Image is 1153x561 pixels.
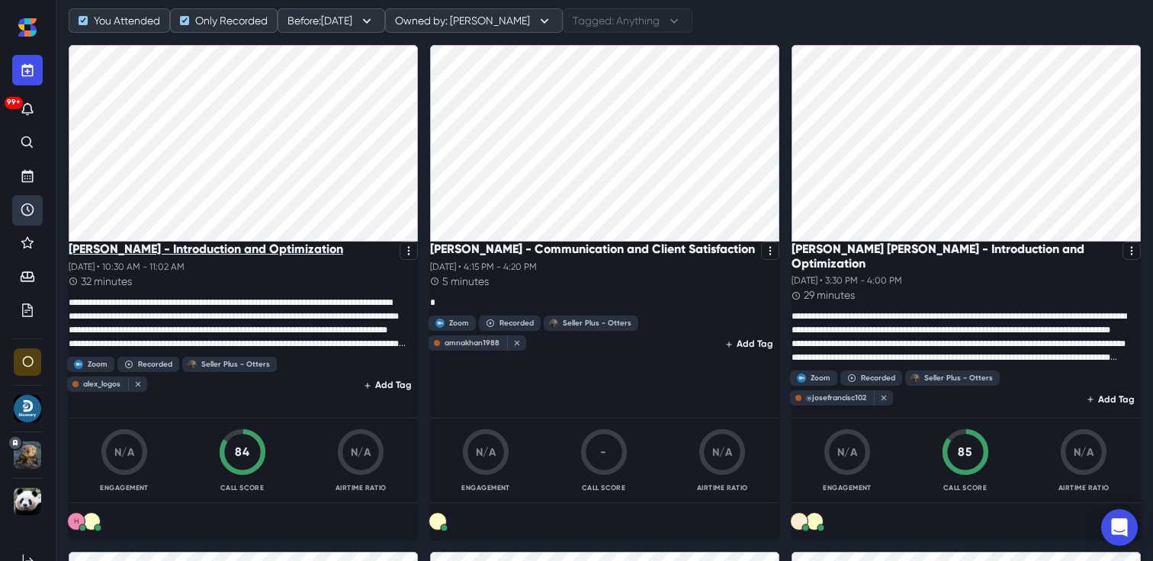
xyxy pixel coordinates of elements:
img: Seller Plus - Otters [188,360,197,369]
div: Open Intercom Messenger [1101,509,1138,546]
button: Notifications [12,95,43,125]
span: N/A [837,446,858,459]
p: [DATE] • 4:15 PM - 4:20 PM [430,260,779,274]
div: Zoom [811,373,830,383]
a: Search [12,128,43,159]
div: Seller Plus - Otters [14,441,41,469]
p: Airtime Ratio [1058,482,1110,493]
a: Favorites [12,229,43,259]
span: N/A [351,446,371,459]
div: 84 [218,443,267,460]
button: Options [761,242,779,260]
p: Engagement [823,482,872,493]
button: close [128,377,143,391]
a: Home [12,12,43,43]
a: Your Plans [12,296,43,326]
p: [DATE] • 3:30 PM - 4:00 PM [792,274,1141,287]
span: N/A [712,446,733,459]
button: Add Tag [1081,390,1141,409]
p: Engagement [461,482,510,493]
div: Seller Plus - Otters [201,360,270,369]
span: - [600,444,607,459]
span: N/A [476,446,496,459]
div: Recorded [499,319,534,328]
button: Add Tag [720,335,779,354]
div: alex_logos [83,380,120,389]
button: Only Recorded [170,8,278,33]
button: Options [1122,242,1141,260]
p: Call Score [943,482,988,493]
div: Organization [14,348,41,376]
div: Recorded [138,360,172,369]
img: Seller Plus - Otters [549,319,558,328]
div: Discovery Calls [14,395,41,422]
div: Seller Plus - Otters [563,319,631,328]
div: Giselle [88,518,95,525]
p: Call Score [220,482,265,493]
button: Tagged: Anything [563,8,692,33]
button: New meeting [12,55,43,85]
button: Owned by: [PERSON_NAME] [385,8,563,33]
button: You Attended [69,8,170,33]
p: [DATE] • 10:30 AM - 11:02 AM [69,260,418,274]
a: Recent [12,195,43,226]
button: close [507,336,522,350]
p: Airtime Ratio [336,482,387,493]
a: Upcoming [12,162,43,192]
button: Options [400,242,418,260]
div: Zoom [449,319,469,328]
p: [PERSON_NAME] [PERSON_NAME] - Introduction and Optimization [792,242,1116,271]
p: 32 minutes [81,274,132,290]
button: Before:[DATE] [278,8,385,33]
p: [PERSON_NAME] - Introduction and Optimization [69,242,343,256]
div: @josefrancisc102 [806,393,866,402]
p: 29 minutes [804,287,855,303]
button: close [874,391,889,405]
p: Airtime Ratio [697,482,748,493]
div: Recorded [861,373,895,383]
div: 85 [941,443,990,460]
div: Organization [22,354,34,369]
p: 99+ [7,99,21,106]
div: Seller Plus - Otters [924,373,993,383]
span: N/A [114,446,135,459]
div: HarithSilva [74,518,79,525]
p: Call Score [582,482,626,493]
img: Seller Plus - Otters [911,373,920,383]
div: amnakhan1988 [445,338,499,348]
a: Waiting Room [12,262,43,293]
div: Seller Plus - Pandas [14,488,41,515]
p: Engagement [100,482,149,493]
div: Jose Muros [795,518,805,525]
div: Zoom [88,360,108,369]
p: 5 minutes [442,274,489,290]
div: Giselle [811,518,817,525]
p: [PERSON_NAME] - Communication and Client Satisfaction [430,242,755,256]
span: N/A [1074,446,1094,459]
div: Giselle [435,518,441,525]
button: Add Tag [358,377,418,395]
